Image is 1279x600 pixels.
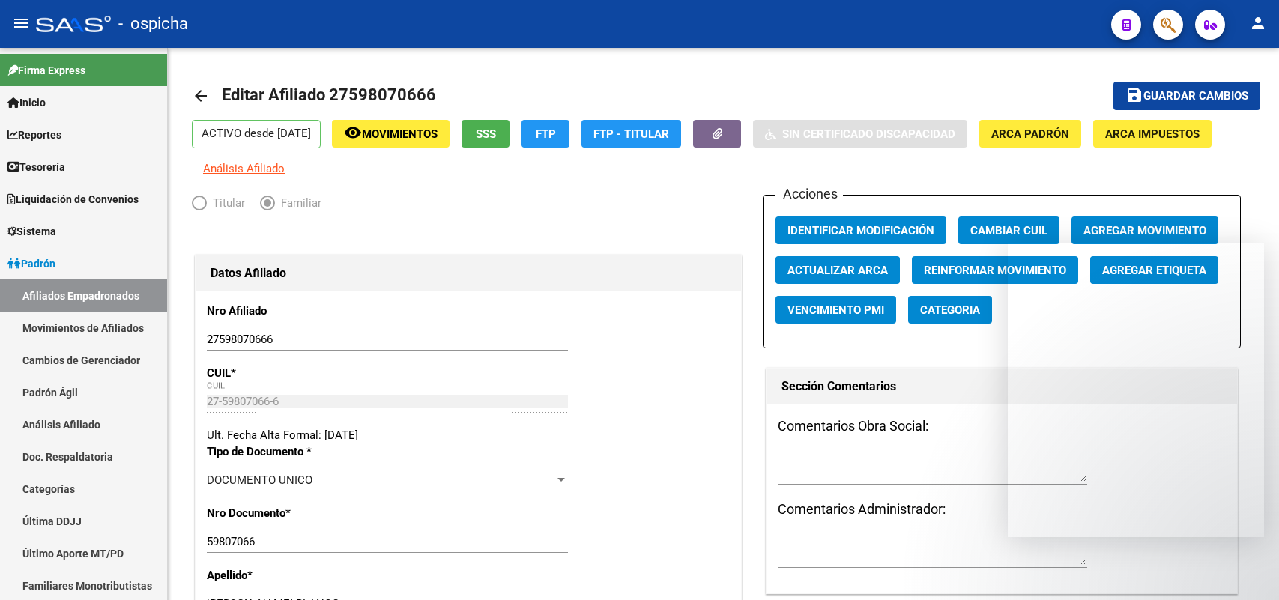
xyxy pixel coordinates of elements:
span: Vencimiento PMI [787,303,884,317]
mat-icon: remove_red_eye [344,124,362,142]
button: Identificar Modificación [775,216,946,244]
button: Cambiar CUIL [958,216,1059,244]
button: ARCA Impuestos [1093,120,1212,148]
span: Sistema [7,223,56,240]
span: Padrón [7,255,55,272]
button: FTP - Titular [581,120,681,148]
span: DOCUMENTO UNICO [207,473,312,487]
mat-radio-group: Elija una opción [192,199,336,213]
button: ARCA Padrón [979,120,1081,148]
p: Tipo de Documento * [207,443,363,460]
p: Nro Documento [207,505,363,521]
span: Reinformar Movimiento [924,264,1066,277]
span: Movimientos [362,127,438,141]
span: Cambiar CUIL [970,224,1047,237]
span: Firma Express [7,62,85,79]
span: Sin Certificado Discapacidad [782,127,955,141]
button: Agregar Movimiento [1071,216,1218,244]
span: Familiar [275,195,321,211]
button: Categoria [908,296,992,324]
p: ACTIVO desde [DATE] [192,120,321,148]
button: Actualizar ARCA [775,256,900,284]
span: Reportes [7,127,61,143]
h3: Acciones [775,184,843,204]
h1: Sección Comentarios [781,375,1223,399]
span: SSS [476,127,496,141]
span: Categoria [920,303,980,317]
span: ARCA Impuestos [1105,127,1200,141]
button: Sin Certificado Discapacidad [753,120,967,148]
p: Apellido [207,567,363,584]
span: Editar Afiliado 27598070666 [222,85,436,104]
h3: Comentarios Obra Social: [778,416,1227,437]
span: Inicio [7,94,46,111]
div: Ult. Fecha Alta Formal: [DATE] [207,427,730,443]
mat-icon: menu [12,14,30,32]
mat-icon: person [1249,14,1267,32]
button: SSS [462,120,510,148]
span: ARCA Padrón [991,127,1069,141]
button: Guardar cambios [1113,82,1260,109]
span: Análisis Afiliado [203,162,285,175]
span: Guardar cambios [1143,90,1248,103]
p: CUIL [207,365,363,381]
span: Titular [207,195,245,211]
span: Identificar Modificación [787,224,934,237]
mat-icon: save [1125,86,1143,104]
h1: Datos Afiliado [211,261,726,285]
button: Movimientos [332,120,450,148]
mat-icon: arrow_back [192,87,210,105]
span: FTP - Titular [593,127,669,141]
span: Agregar Movimiento [1083,224,1206,237]
h3: Comentarios Administrador: [778,499,1227,520]
span: Actualizar ARCA [787,264,888,277]
button: FTP [521,120,569,148]
button: Reinformar Movimiento [912,256,1078,284]
button: Vencimiento PMI [775,296,896,324]
span: Liquidación de Convenios [7,191,139,207]
iframe: Intercom live chat [1228,549,1264,585]
span: FTP [536,127,556,141]
span: Tesorería [7,159,65,175]
span: - ospicha [118,7,188,40]
p: Nro Afiliado [207,303,363,319]
iframe: Intercom live chat mensaje [1008,243,1264,537]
